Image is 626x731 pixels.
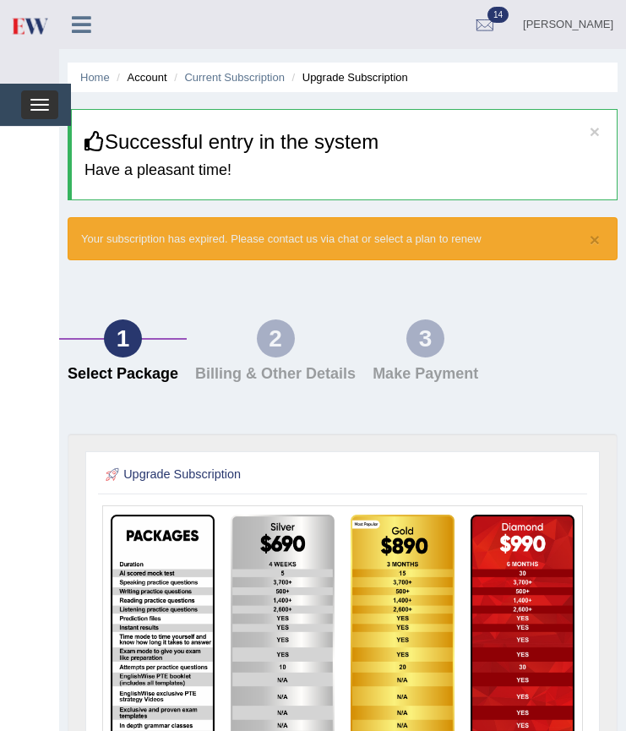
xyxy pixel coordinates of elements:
h4: Make Payment [373,366,478,383]
h4: Select Package [68,366,178,383]
li: Account [112,69,166,85]
a: Current Subscription [184,71,285,84]
span: 14 [487,7,509,23]
h4: Billing & Other Details [195,366,356,383]
h3: Successful entry in the system [84,131,604,153]
div: 1 [104,319,142,357]
li: Upgrade Subscription [288,69,408,85]
button: × [590,231,600,248]
h4: Have a pleasant time! [84,162,604,179]
a: Home [80,71,110,84]
button: × [590,123,600,140]
div: 3 [406,319,444,357]
div: Your subscription has expired. Please contact us via chat or select a plan to renew [68,217,618,260]
div: 2 [257,319,295,357]
h2: Upgrade Subscription [102,464,400,486]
